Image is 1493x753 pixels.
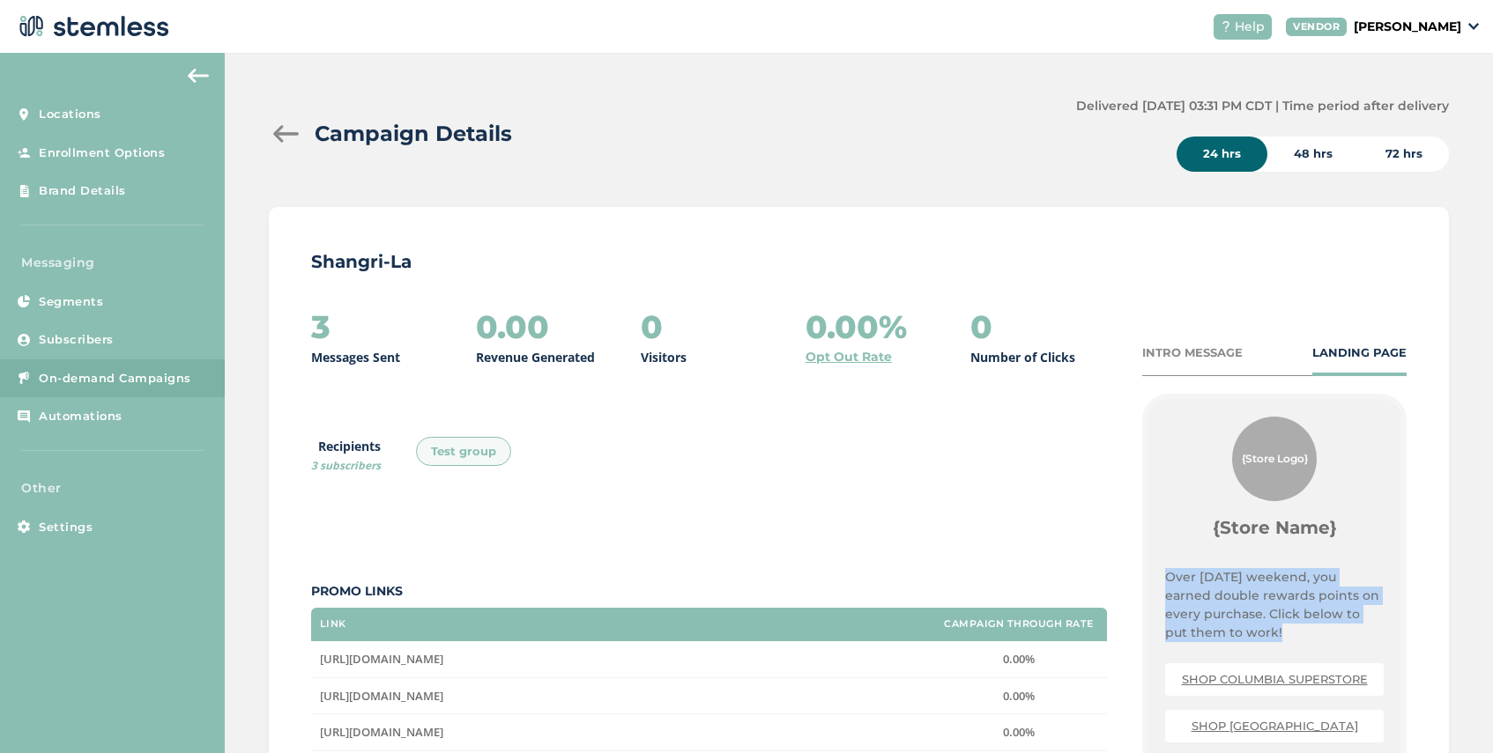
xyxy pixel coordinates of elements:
[39,106,101,123] span: Locations
[320,618,346,630] label: Link
[1405,668,1493,753] iframe: Chat Widget
[39,293,103,311] span: Segments
[1359,137,1449,172] div: 72 hrs
[39,182,126,200] span: Brand Details
[1286,18,1347,36] div: VENDOR
[1235,18,1265,36] span: Help
[1267,137,1359,172] div: 48 hrs
[320,688,443,704] span: [URL][DOMAIN_NAME]
[970,309,992,344] h2: 0
[320,652,922,667] label: https://shangriladispensaries.com/stores/shangri-la-columbia
[320,651,443,667] span: [URL][DOMAIN_NAME]
[39,370,191,388] span: On-demand Campaigns
[1354,18,1461,36] p: [PERSON_NAME]
[944,618,1094,630] label: Campaign Through Rate
[311,458,381,473] span: 3 subscribers
[1003,688,1035,704] span: 0.00%
[940,652,1098,667] label: 0.00%
[311,249,1407,274] p: Shangri-La
[188,69,209,83] img: icon-arrow-back-accent-c549486e.svg
[320,689,922,704] label: https://shangriladispensaries.com/columbia-south-shop/
[476,348,595,366] p: Revenue Generated
[806,309,907,344] h2: 0.00%
[1182,672,1368,686] a: SHOP COLUMBIA SUPERSTORE
[1003,651,1035,667] span: 0.00%
[39,144,165,162] span: Enrollment Options
[806,348,892,366] a: Opt Out Rate
[320,725,922,740] label: https://shangriladispensaries.com/stores/shangri-la-jefferson-city
[320,724,443,740] span: [URL][DOMAIN_NAME]
[1468,23,1479,30] img: icon_down-arrow-small-66adaf34.svg
[416,437,511,467] div: Test group
[311,437,381,474] label: Recipients
[476,309,549,344] h2: 0.00
[1312,344,1407,362] div: LANDING PAGE
[1221,21,1231,32] img: icon-help-white-03924b79.svg
[315,118,512,150] h2: Campaign Details
[1142,344,1243,362] div: INTRO MESSAGE
[39,519,93,536] span: Settings
[39,331,114,349] span: Subscribers
[311,582,1107,601] label: Promo Links
[1003,724,1035,740] span: 0.00%
[940,725,1098,740] label: 0.00%
[1213,515,1337,540] label: {Store Name}
[940,689,1098,704] label: 0.00%
[970,348,1075,366] p: Number of Clicks
[1076,97,1449,115] label: Delivered [DATE] 03:31 PM CDT | Time period after delivery
[39,408,123,425] span: Automations
[1165,568,1384,642] p: Over [DATE] weekend, you earned double rewards points on every purchase. Click below to put them ...
[311,309,331,344] h2: 3
[641,348,687,366] p: Visitors
[14,9,169,44] img: logo-dark-0685b13c.svg
[1192,719,1358,733] a: SHOP [GEOGRAPHIC_DATA]
[1242,451,1308,467] span: {Store Logo}
[311,348,400,366] p: Messages Sent
[641,309,663,344] h2: 0
[1177,137,1267,172] div: 24 hrs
